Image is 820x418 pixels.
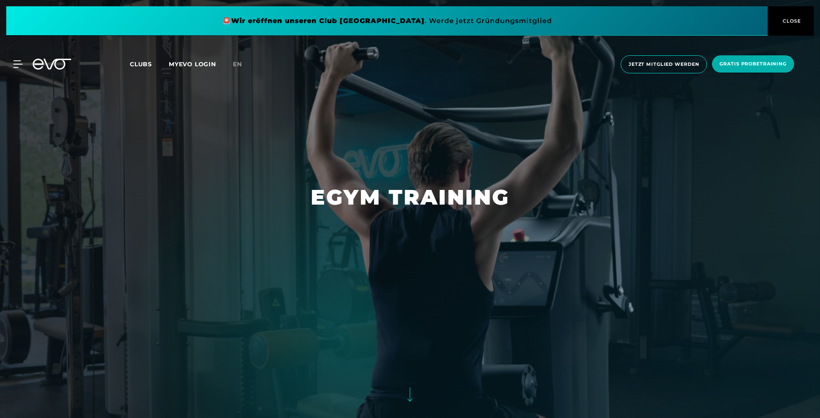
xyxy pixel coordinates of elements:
[719,60,786,68] span: Gratis Probetraining
[709,55,797,73] a: Gratis Probetraining
[233,60,252,69] a: en
[768,6,814,36] button: CLOSE
[629,61,699,68] span: Jetzt Mitglied werden
[169,60,216,68] a: MYEVO LOGIN
[311,184,509,211] h1: EGYM TRAINING
[233,60,242,68] span: en
[130,60,169,68] a: Clubs
[130,60,152,68] span: Clubs
[781,17,801,25] span: CLOSE
[618,55,709,73] a: Jetzt Mitglied werden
